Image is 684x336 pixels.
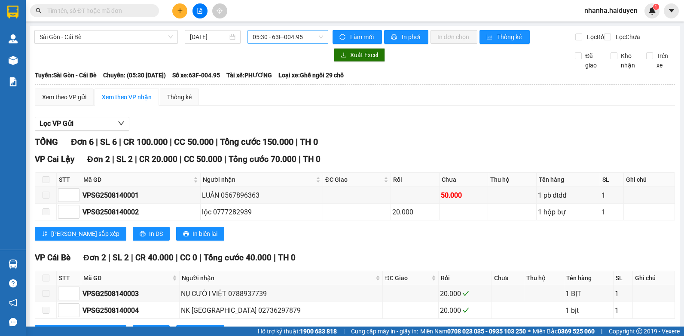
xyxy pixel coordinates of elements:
td: VPSG2508140002 [81,204,201,220]
img: solution-icon [9,77,18,86]
span: TH 0 [300,137,318,147]
span: CR 40.000 [135,253,174,263]
div: lộc 0777282939 [202,207,321,217]
span: Thống kê [497,32,523,42]
span: down [118,120,125,127]
span: | [274,253,276,263]
th: Tên hàng [537,173,601,187]
span: In biên lai [192,229,217,238]
span: | [170,137,172,147]
th: Ghi chú [624,173,675,187]
strong: 0369 525 060 [558,328,595,335]
span: nhanha.haiduyen [577,5,644,16]
div: Xem theo VP nhận [102,92,152,102]
span: Trên xe [653,51,675,70]
span: Miền Nam [420,327,526,336]
span: aim [217,8,223,14]
div: VPSG2508140004 [82,305,178,316]
th: SL [600,173,623,187]
span: | [299,154,301,164]
span: sync [339,34,347,41]
button: caret-down [664,3,679,18]
span: TỔNG [35,137,58,147]
span: Mã GD [83,273,171,283]
span: Lọc Chưa [612,32,641,42]
span: In DS [149,229,163,238]
div: 1 [602,207,622,217]
span: Người nhận [182,273,374,283]
th: SL [614,271,633,285]
div: NK [GEOGRAPHIC_DATA] 02736297879 [181,305,382,316]
span: CC 50.000 [184,154,222,164]
span: | [180,154,182,164]
th: Chưa [492,271,524,285]
span: Lọc Rồi [583,32,607,42]
b: Tuyến: Sài Gòn - Cái Bè [35,72,97,79]
button: printerIn DS [133,227,170,241]
button: sort-ascending[PERSON_NAME] sắp xếp [35,227,126,241]
span: Kho nhận [617,51,640,70]
span: VP Cai Lậy [35,154,74,164]
span: Tổng cước 150.000 [220,137,293,147]
th: STT [57,173,81,187]
strong: 1900 633 818 [300,328,337,335]
span: Mã GD [83,175,192,184]
span: Đơn 2 [83,253,106,263]
th: Thu hộ [488,173,537,187]
div: 20.000 [440,288,490,299]
div: 1 hộp bự [538,207,599,217]
div: 1 [615,288,631,299]
th: STT [57,271,81,285]
span: Tổng cước 70.000 [229,154,296,164]
span: printer [183,231,189,238]
span: 05:30 - 63F-004.95 [253,31,323,43]
div: Thống kê [167,92,192,102]
div: 1 [602,190,622,201]
span: | [199,253,202,263]
th: Rồi [439,271,492,285]
span: Chuyến: (05:30 [DATE]) [103,70,166,80]
div: 1 [615,305,631,316]
div: 50.000 [441,190,486,201]
button: printerIn phơi [384,30,428,44]
span: SL 2 [116,154,133,164]
th: Thu hộ [524,271,564,285]
img: icon-new-feature [648,7,656,15]
span: SL 6 [100,137,117,147]
span: [PERSON_NAME] sắp xếp [51,229,119,238]
sup: 1 [653,4,659,10]
span: question-circle [9,279,17,287]
span: copyright [636,328,642,334]
span: ⚪️ [528,330,531,333]
span: Miền Bắc [533,327,595,336]
button: file-add [192,3,208,18]
button: In đơn chọn [431,30,477,44]
span: download [341,52,347,59]
span: | [216,137,218,147]
span: bar-chart [486,34,494,41]
span: | [108,253,110,263]
td: VPSG2508140003 [81,285,180,302]
button: Lọc VP Gửi [35,117,129,131]
div: 1 pb đtdđ [538,190,599,201]
img: warehouse-icon [9,260,18,269]
span: Người nhận [203,175,314,184]
div: 1 bịt [565,305,612,316]
span: Tổng cước 40.000 [204,253,272,263]
td: VPSG2508140001 [81,187,201,204]
span: CC 50.000 [174,137,214,147]
span: 1 [654,4,657,10]
img: warehouse-icon [9,34,18,43]
span: Loại xe: Ghế ngồi 29 chỗ [278,70,344,80]
button: syncLàm mới [333,30,382,44]
span: TH 0 [278,253,296,263]
button: downloadXuất Excel [334,48,385,62]
span: Xuất Excel [350,50,378,60]
th: Rồi [391,173,440,187]
span: | [176,253,178,263]
span: Số xe: 63F-004.95 [172,70,220,80]
span: | [96,137,98,147]
span: ĐC Giao [325,175,382,184]
span: CR 20.000 [139,154,177,164]
span: search [36,8,42,14]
